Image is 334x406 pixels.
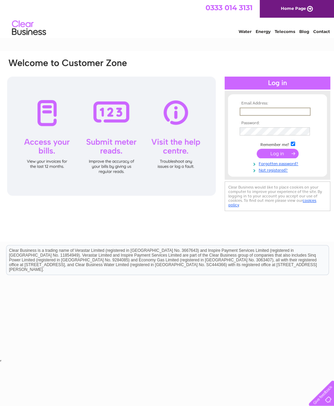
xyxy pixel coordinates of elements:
[313,29,330,34] a: Contact
[206,3,253,12] a: 0333 014 3131
[225,181,330,211] div: Clear Business would like to place cookies on your computer to improve your experience of the sit...
[240,166,317,173] a: Not registered?
[240,160,317,166] a: Forgotten password?
[6,4,329,33] div: Clear Business is a trading name of Verastar Limited (registered in [GEOGRAPHIC_DATA] No. 3667643...
[238,141,317,147] td: Remember me?
[299,29,309,34] a: Blog
[275,29,295,34] a: Telecoms
[257,149,299,158] input: Submit
[256,29,271,34] a: Energy
[12,18,46,38] img: logo.png
[238,101,317,106] th: Email Address:
[228,198,316,207] a: cookies policy
[238,121,317,126] th: Password:
[239,29,252,34] a: Water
